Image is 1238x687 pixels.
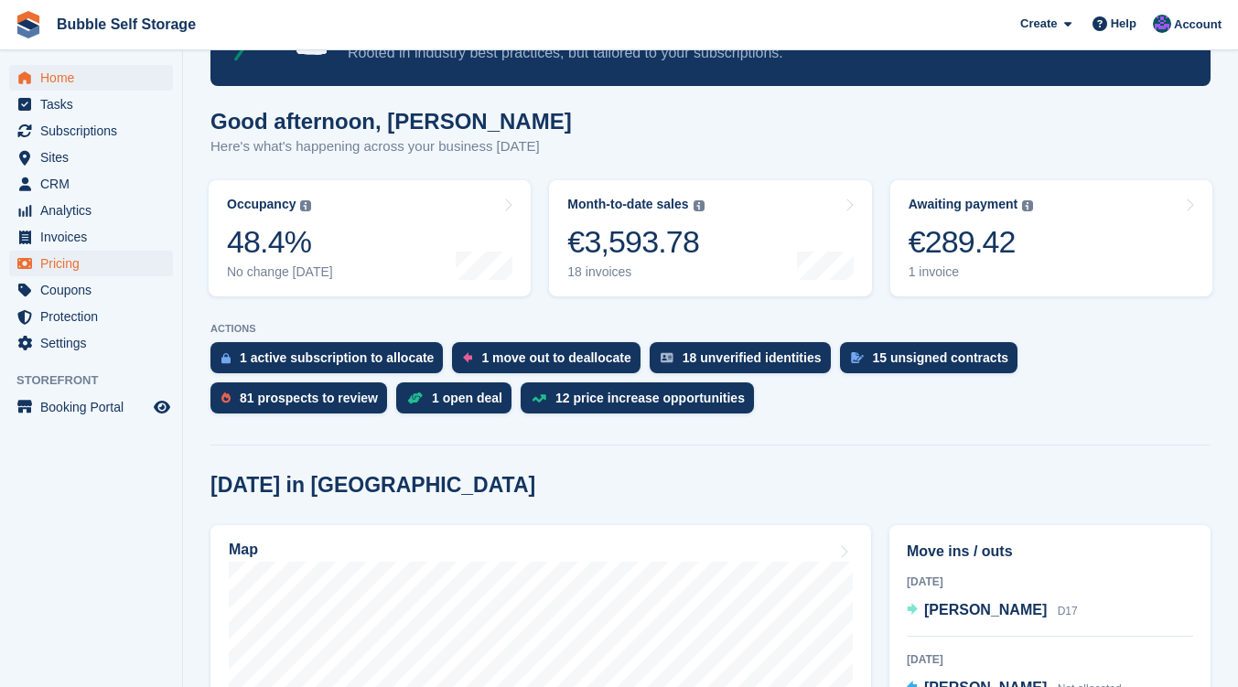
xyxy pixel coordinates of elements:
div: 48.4% [227,223,333,261]
h2: Map [229,542,258,558]
img: contract_signature_icon-13c848040528278c33f63329250d36e43548de30e8caae1d1a13099fd9432cc5.svg [851,352,864,363]
span: Coupons [40,277,150,303]
div: 18 unverified identities [683,350,822,365]
a: [PERSON_NAME] D17 [907,599,1078,623]
div: 1 invoice [909,264,1034,280]
a: 1 open deal [396,382,521,423]
img: icon-info-grey-7440780725fd019a000dd9b08b2336e03edf1995a4989e88bcd33f0948082b44.svg [300,200,311,211]
a: 15 unsigned contracts [840,342,1028,382]
img: active_subscription_to_allocate_icon-d502201f5373d7db506a760aba3b589e785aa758c864c3986d89f69b8ff3... [221,352,231,364]
a: menu [9,251,173,276]
a: menu [9,304,173,329]
span: Booking Portal [40,394,150,420]
a: 81 prospects to review [210,382,396,423]
a: Awaiting payment €289.42 1 invoice [890,180,1212,296]
span: Help [1111,15,1136,33]
h2: [DATE] in [GEOGRAPHIC_DATA] [210,473,535,498]
div: 1 move out to deallocate [481,350,630,365]
h2: Move ins / outs [907,541,1193,563]
img: stora-icon-8386f47178a22dfd0bd8f6a31ec36ba5ce8667c1dd55bd0f319d3a0aa187defe.svg [15,11,42,38]
span: Settings [40,330,150,356]
div: [DATE] [907,651,1193,668]
div: 1 active subscription to allocate [240,350,434,365]
span: Create [1020,15,1057,33]
span: Sites [40,145,150,170]
a: menu [9,118,173,144]
div: 81 prospects to review [240,391,378,405]
img: verify_identity-adf6edd0f0f0b5bbfe63781bf79b02c33cf7c696d77639b501bdc392416b5a36.svg [661,352,673,363]
a: menu [9,198,173,223]
a: menu [9,277,173,303]
div: 18 invoices [567,264,704,280]
img: price_increase_opportunities-93ffe204e8149a01c8c9dc8f82e8f89637d9d84a8eef4429ea346261dce0b2c0.svg [532,394,546,403]
img: icon-info-grey-7440780725fd019a000dd9b08b2336e03edf1995a4989e88bcd33f0948082b44.svg [1022,200,1033,211]
div: 12 price increase opportunities [555,391,745,405]
span: Storefront [16,371,182,390]
a: menu [9,65,173,91]
div: Awaiting payment [909,197,1018,212]
span: CRM [40,171,150,197]
div: 1 open deal [432,391,502,405]
span: D17 [1058,605,1078,617]
img: move_outs_to_deallocate_icon-f764333ba52eb49d3ac5e1228854f67142a1ed5810a6f6cc68b1a99e826820c5.svg [463,352,472,363]
a: Occupancy 48.4% No change [DATE] [209,180,531,296]
img: Stuart Jackson [1153,15,1171,33]
span: Pricing [40,251,150,276]
div: €289.42 [909,223,1034,261]
div: Month-to-date sales [567,197,688,212]
a: menu [9,330,173,356]
a: Preview store [151,396,173,418]
a: 18 unverified identities [650,342,840,382]
p: Rooted in industry best practices, but tailored to your subscriptions. [348,43,1050,63]
img: prospect-51fa495bee0391a8d652442698ab0144808aea92771e9ea1ae160a38d050c398.svg [221,392,231,403]
span: Invoices [40,224,150,250]
p: ACTIONS [210,323,1211,335]
h1: Good afternoon, [PERSON_NAME] [210,109,572,134]
a: Month-to-date sales €3,593.78 18 invoices [549,180,871,296]
div: No change [DATE] [227,264,333,280]
a: Bubble Self Storage [49,9,203,39]
img: icon-info-grey-7440780725fd019a000dd9b08b2336e03edf1995a4989e88bcd33f0948082b44.svg [694,200,705,211]
a: menu [9,91,173,117]
div: €3,593.78 [567,223,704,261]
a: menu [9,145,173,170]
span: Subscriptions [40,118,150,144]
span: Home [40,65,150,91]
a: 1 active subscription to allocate [210,342,452,382]
p: Here's what's happening across your business [DATE] [210,136,572,157]
span: [PERSON_NAME] [924,602,1047,617]
div: [DATE] [907,574,1193,590]
a: menu [9,224,173,250]
span: Analytics [40,198,150,223]
a: 1 move out to deallocate [452,342,649,382]
span: Account [1174,16,1222,34]
a: menu [9,171,173,197]
a: menu [9,394,173,420]
div: Occupancy [227,197,296,212]
div: 15 unsigned contracts [873,350,1009,365]
span: Tasks [40,91,150,117]
img: deal-1b604bf984904fb50ccaf53a9ad4b4a5d6e5aea283cecdc64d6e3604feb123c2.svg [407,392,423,404]
span: Protection [40,304,150,329]
a: 12 price increase opportunities [521,382,763,423]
